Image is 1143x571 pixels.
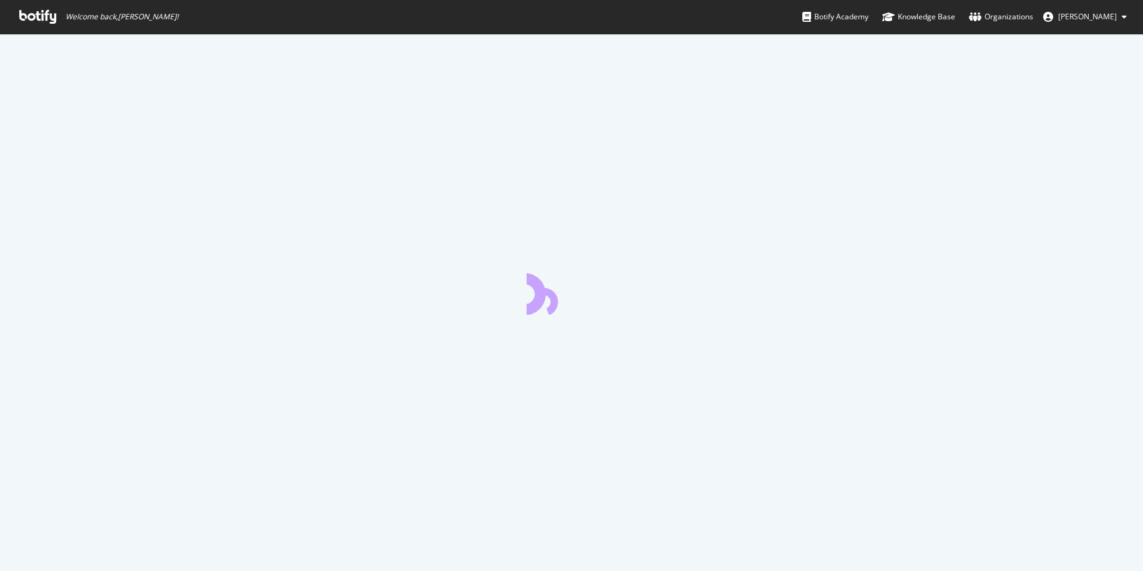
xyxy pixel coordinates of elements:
[882,11,955,23] div: Knowledge Base
[802,11,868,23] div: Botify Academy
[1058,11,1117,22] span: Solveig Bianchi
[527,270,616,315] div: animation
[66,12,178,22] span: Welcome back, [PERSON_NAME] !
[969,11,1033,23] div: Organizations
[1033,7,1137,27] button: [PERSON_NAME]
